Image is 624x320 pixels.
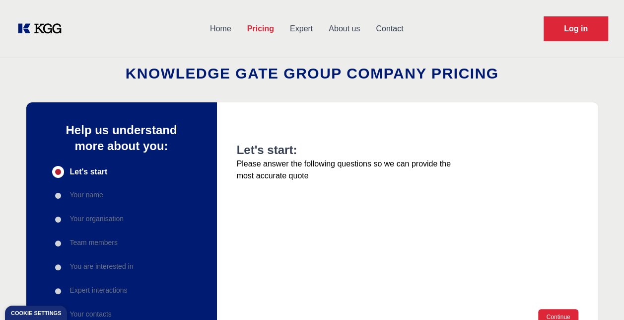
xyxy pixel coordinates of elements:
h2: Let's start: [237,142,459,158]
div: Cookie settings [11,311,61,316]
p: You are interested in [70,261,134,271]
p: Please answer the following questions so we can provide the most accurate quote [237,158,459,182]
a: About us [321,16,368,42]
a: Contact [368,16,411,42]
p: Expert interactions [70,285,128,295]
p: Your name [70,190,103,200]
p: Your contacts [70,309,112,319]
a: Expert [282,16,321,42]
a: Pricing [239,16,282,42]
a: KOL Knowledge Platform: Talk to Key External Experts (KEE) [16,21,69,37]
p: Team members [70,238,118,247]
span: Let's start [70,166,108,178]
p: Help us understand more about you: [52,122,191,154]
p: Your organisation [70,214,124,224]
iframe: Chat Widget [574,272,624,320]
a: Home [202,16,239,42]
div: Chat-Widget [574,272,624,320]
a: Request Demo [544,16,608,41]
